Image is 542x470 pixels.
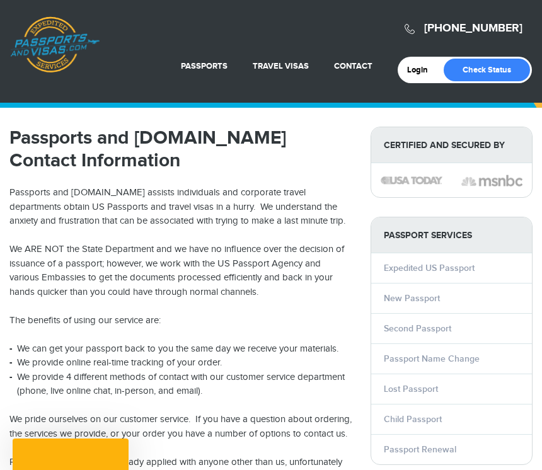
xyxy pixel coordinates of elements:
img: image description [381,176,442,185]
a: Passport Name Change [384,353,480,364]
a: Expedited US Passport [384,263,475,273]
a: Travel Visas [253,61,309,71]
p: We pride ourselves on our customer service. If you have a question about ordering, the services w... [9,413,352,441]
a: Passport Renewal [384,444,456,455]
a: Login [407,65,437,75]
a: [PHONE_NUMBER] [424,21,522,35]
li: We can get your passport back to you the same day we receive your materials. [9,342,352,357]
li: We provide 4 different methods of contact with our customer service department (phone, live onlin... [9,370,352,399]
a: Check Status [444,59,530,81]
a: Lost Passport [384,384,438,394]
img: image description [461,173,522,187]
h1: Passports and [DOMAIN_NAME] Contact Information [9,127,352,172]
strong: Certified and Secured by [371,127,532,163]
p: Passports and [DOMAIN_NAME] assists individuals and corporate travel departments obtain US Passpo... [9,186,352,229]
a: Passports [181,61,228,71]
a: Passports & [DOMAIN_NAME] [10,16,100,73]
a: Contact [334,61,372,71]
a: Second Passport [384,323,451,334]
p: The benefits of using our service are: [9,314,352,328]
p: We ARE NOT the State Department and we have no influence over the decision of issuance of a passp... [9,243,352,299]
li: We provide online real-time tracking of your order. [9,356,352,370]
a: Child Passport [384,414,442,425]
a: New Passport [384,293,440,304]
strong: PASSPORT SERVICES [371,217,532,253]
